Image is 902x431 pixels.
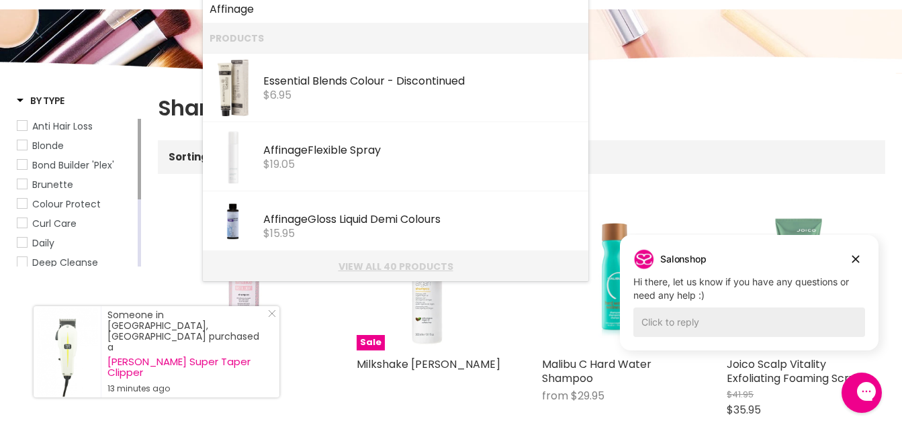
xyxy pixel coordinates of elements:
b: Affinage [263,142,308,158]
a: Joico Scalp Vitality Exfoliating Foaming Scrub [727,356,862,386]
span: $29.95 [571,388,604,403]
svg: Close Icon [268,309,276,318]
li: View All [203,251,588,281]
div: Flexible Spray [263,144,582,158]
h3: By Type [17,94,64,107]
div: Someone in [GEOGRAPHIC_DATA], [GEOGRAPHIC_DATA] purchased a [107,309,266,394]
span: Daily [32,236,54,250]
a: Brunette [17,177,135,192]
a: [PERSON_NAME] Super Taper Clipper [107,356,266,378]
span: Blonde [32,139,64,152]
span: from [542,388,568,403]
span: $19.05 [263,156,295,172]
a: Milkshake Insta.Light ShampooSale [171,206,316,351]
span: Brunette [32,178,73,191]
a: Visit product page [34,306,101,397]
a: Milkshake [PERSON_NAME] [357,356,500,372]
div: Gloss Liquid Demi Colours [263,213,582,228]
a: Anti Hair Loss [17,119,135,134]
img: Milkshake Insta.Light Shampoo [171,206,316,351]
span: Curl Care [32,217,77,230]
a: Daily [17,236,135,250]
img: 9329633006700.400_200x.jpg [218,60,249,116]
h1: Shampoo [158,94,885,122]
span: Colour Protect [32,197,101,211]
iframe: Gorgias live chat campaigns [610,233,889,371]
img: FLEXIBLESPRAYCMYK300_200x.jpg [226,129,240,185]
a: Deep Cleanse [17,255,135,270]
label: Sorting [169,151,208,162]
span: $35.95 [727,402,761,418]
a: Bond Builder 'Plex' [17,158,135,173]
span: $6.95 [263,87,291,103]
b: Affinage [210,1,254,17]
li: Products: Affinage Flexible Spray [203,122,588,191]
span: Deep Cleanse [32,256,98,269]
a: Close Notification [263,309,276,323]
li: Products [203,23,588,53]
small: 13 minutes ago [107,383,266,394]
li: Products: Affinage Gloss Liquid Demi Colours [203,191,588,251]
span: Bond Builder 'Plex' [32,158,114,172]
a: Malibu C Hard Water Shampoo [542,206,687,351]
a: Joico Scalp Vitality Exfoliating Foaming ScrubSale [727,206,872,351]
img: Malibu C Hard Water Shampoo [572,206,657,351]
span: Sale [357,335,385,350]
a: Colour Protect [17,197,135,211]
a: Malibu C Hard Water Shampoo [542,356,651,386]
img: Joico Scalp Vitality Exfoliating Foaming Scrub [727,206,872,351]
a: Curl Care [17,216,135,231]
a: Blonde [17,138,135,153]
iframe: Gorgias live chat messenger [835,368,889,418]
img: 000__46116.webp [210,198,257,245]
span: $15.95 [263,226,295,241]
span: Anti Hair Loss [32,119,93,133]
a: View all 40 products [210,261,582,272]
div: Essential Blends Colour - Discontinued [263,75,582,89]
b: Affinage [263,211,308,227]
span: $41.95 [727,388,754,401]
li: Products: Essential Blends Colour - Discontinued [203,53,588,122]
